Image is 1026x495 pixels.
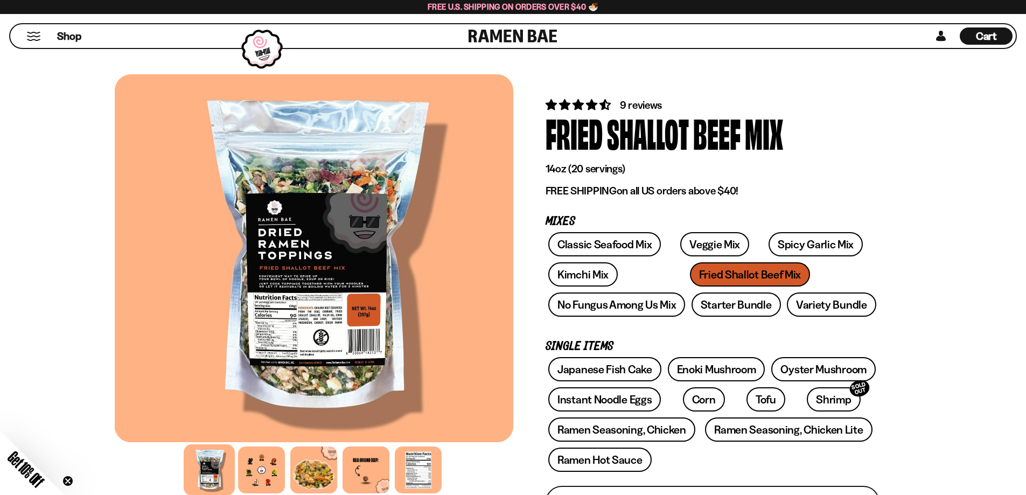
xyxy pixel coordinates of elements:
[428,2,598,12] span: Free U.S. Shipping on Orders over $40 🍜
[848,378,871,399] div: SOLD OUT
[546,162,880,176] p: 14oz (20 servings)
[548,448,652,472] a: Ramen Hot Sauce
[620,99,662,111] span: 9 reviews
[546,217,880,227] p: Mixes
[787,292,876,317] a: Variety Bundle
[5,448,47,490] span: Get 10% Off
[546,184,617,197] strong: FREE SHIPPING
[705,417,872,442] a: Ramen Seasoning, Chicken Lite
[57,27,81,45] a: Shop
[960,24,1013,48] div: Cart
[746,387,785,412] a: Tofu
[668,357,765,381] a: Enoki Mushroom
[607,113,689,153] div: Shallot
[771,357,876,381] a: Oyster Mushroom
[546,184,880,198] p: on all US orders above $40!
[680,232,749,256] a: Veggie Mix
[548,262,618,287] a: Kimchi Mix
[548,232,661,256] a: Classic Seafood Mix
[692,292,781,317] a: Starter Bundle
[548,292,685,317] a: No Fungus Among Us Mix
[548,357,661,381] a: Japanese Fish Cake
[546,98,613,111] span: 4.56 stars
[548,387,661,412] a: Instant Noodle Eggs
[546,341,880,352] p: Single Items
[769,232,863,256] a: Spicy Garlic Mix
[62,476,73,486] button: Close teaser
[745,113,783,153] div: Mix
[57,29,81,44] span: Shop
[807,387,860,412] a: ShrimpSOLD OUT
[546,113,603,153] div: Fried
[26,32,41,41] button: Mobile Menu Trigger
[548,417,695,442] a: Ramen Seasoning, Chicken
[976,30,997,43] span: Cart
[693,113,741,153] div: Beef
[683,387,725,412] a: Corn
